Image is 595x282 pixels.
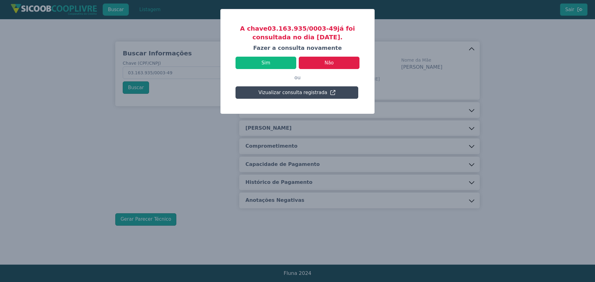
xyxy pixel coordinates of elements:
button: Sim [236,57,296,69]
button: Não [299,57,359,69]
h4: Fazer a consulta novamente [236,44,359,52]
h3: A chave 03.163.935/0003-49 já foi consultada no dia [DATE]. [236,24,359,41]
p: ou [236,69,359,86]
button: Vizualizar consulta registrada [236,86,358,99]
